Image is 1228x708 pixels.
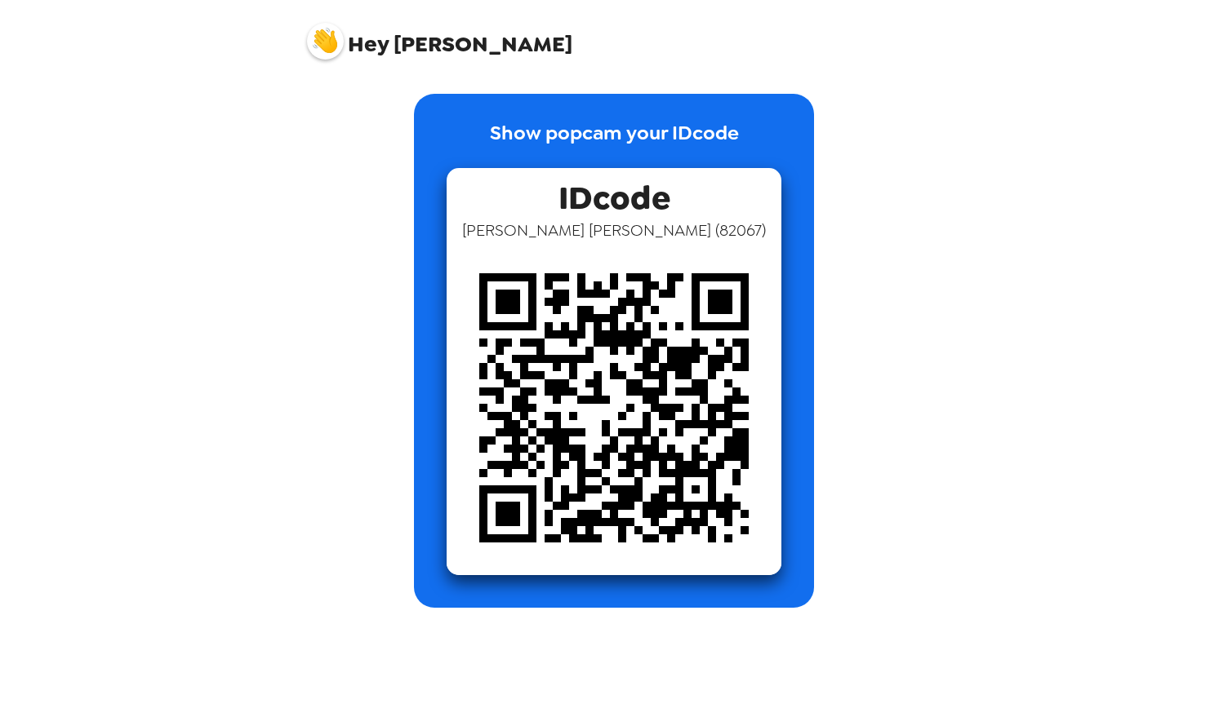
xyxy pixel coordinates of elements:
span: [PERSON_NAME] [PERSON_NAME] ( 82067 ) [462,219,766,241]
img: profile pic [307,23,344,60]
span: Hey [348,29,389,59]
span: [PERSON_NAME] [307,15,572,55]
p: Show popcam your IDcode [490,118,739,168]
span: IDcode [558,168,670,219]
img: qr code [447,241,781,575]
